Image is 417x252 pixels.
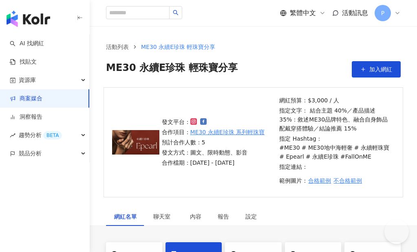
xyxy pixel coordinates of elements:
[279,134,392,161] p: 指定 Hashtag：
[279,96,392,105] p: 網紅預算：$3,000 / 人
[381,9,384,18] span: P
[10,58,37,66] a: 找貼文
[279,162,392,171] p: 指定連結：
[19,144,42,163] span: 競品分析
[19,71,36,89] span: 資源庫
[162,158,265,167] p: 合作檔期：[DATE] - [DATE]
[245,212,257,221] div: 設定
[290,9,316,18] span: 繁體中文
[162,117,265,126] p: 發文平台：
[279,152,304,161] p: # Epearl
[279,143,300,152] p: #ME30
[306,152,339,161] p: # 永續E珍珠
[10,95,42,103] a: 商案媒合
[190,128,265,137] a: ME30 永續E珍珠 系列輕珠寶
[112,130,159,155] img: ME30 永續E珍珠 系列輕珠寶
[19,126,62,144] span: 趨勢分析
[10,133,15,138] span: rise
[354,143,389,152] p: # 永續輕珠寶
[10,40,44,48] a: searchAI 找網紅
[7,11,50,27] img: logo
[333,172,362,189] button: 不合格範例
[352,61,401,77] button: 加入網紅
[162,148,265,157] p: 發文方式：圖文、限時動態、影音
[279,106,392,133] p: 指定文字： 結合主題 40%／產品描述 35%：敘述ME30品牌特色、融合自身飾品配戴穿搭體驗／結論推薦 15%
[114,212,137,221] div: 網紅名單
[173,10,179,15] span: search
[279,172,392,189] p: 範例圖片：
[384,219,409,244] iframe: Help Scout Beacon - Open
[43,131,62,139] div: BETA
[162,128,265,137] p: 合作項目：
[308,177,331,184] span: 合格範例
[369,66,392,73] span: 加入網紅
[162,138,265,147] p: 預計合作人數：5
[218,212,229,221] div: 報告
[104,42,130,51] a: 活動列表
[333,177,362,184] span: 不合格範例
[10,113,42,121] a: 洞察報告
[106,61,238,77] span: ME30 永續E珍珠 輕珠寶分享
[302,143,353,152] p: # ME30地中海輕奢
[308,172,331,189] button: 合格範例
[342,9,368,17] span: 活動訊息
[153,214,174,219] span: 聊天室
[340,152,371,161] p: #FallOnME
[141,44,216,50] span: ME30 永續E珍珠 輕珠寶分享
[190,212,201,221] div: 內容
